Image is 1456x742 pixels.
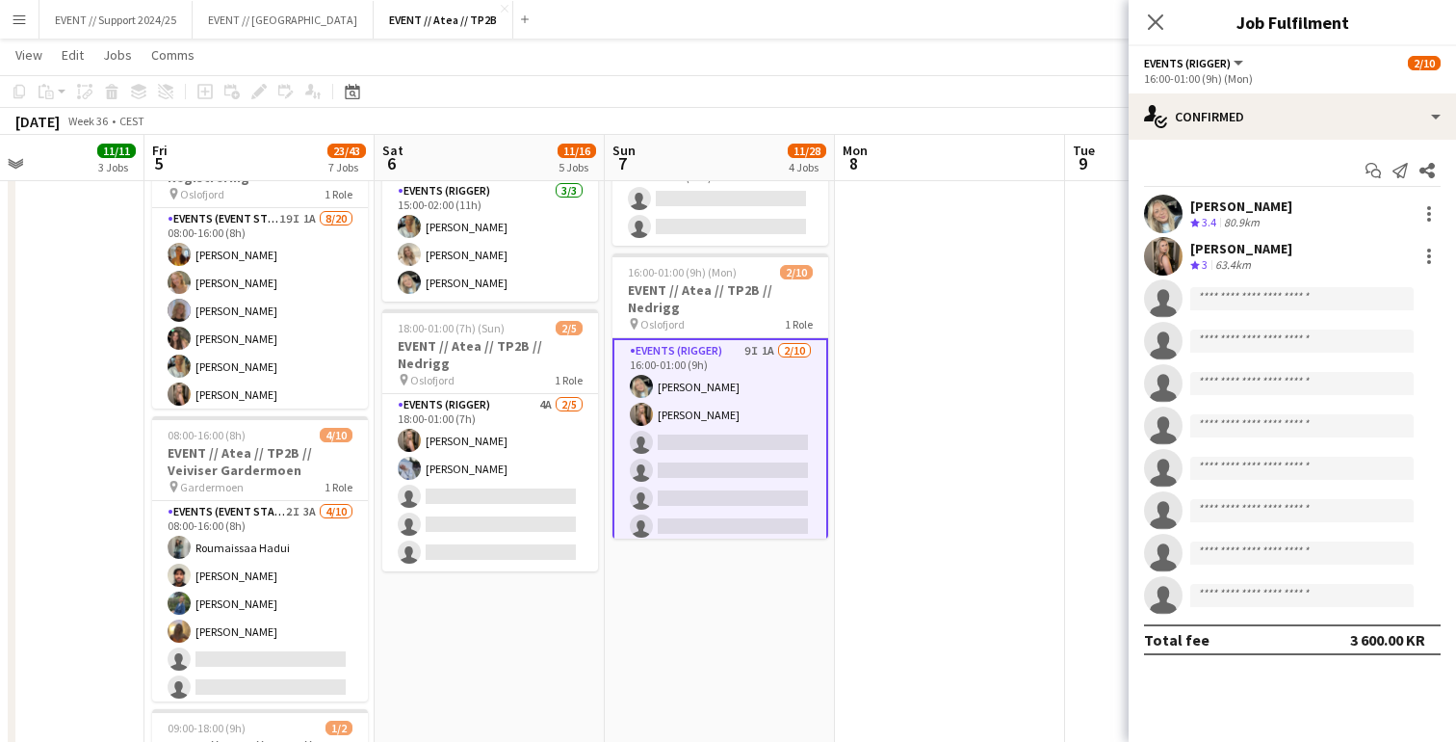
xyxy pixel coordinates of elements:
span: Jobs [103,46,132,64]
span: Oslofjord [180,187,224,201]
div: 63.4km [1211,257,1255,274]
app-job-card: 18:00-01:00 (7h) (Sun)2/5EVENT // Atea // TP2B // Nedrigg Oslofjord1 RoleEvents (Rigger)4A2/518:0... [382,309,598,571]
div: 4 Jobs [789,160,825,174]
span: Tue [1073,142,1095,159]
app-card-role: Events (Rigger)9I1A2/1016:00-01:00 (9h)[PERSON_NAME][PERSON_NAME] [612,338,828,659]
a: View [8,42,50,67]
span: 11/28 [788,144,826,158]
span: 09:00-18:00 (9h) [168,721,246,735]
div: 80.9km [1220,215,1263,231]
div: [DATE] [15,112,60,131]
span: Gardermoen [180,480,244,494]
app-card-role: Events (Rigger)4A2/518:00-01:00 (7h)[PERSON_NAME][PERSON_NAME] [382,394,598,571]
span: 7 [610,152,636,174]
span: 2/5 [556,321,583,335]
span: Edit [62,46,84,64]
span: 3 [1202,257,1208,272]
button: EVENT // [GEOGRAPHIC_DATA] [193,1,374,39]
span: 11/11 [97,144,136,158]
span: Comms [151,46,195,64]
span: 1 Role [325,187,352,201]
span: 5 [149,152,168,174]
span: 1 Role [325,480,352,494]
button: EVENT // Atea // TP2B [374,1,513,39]
div: 3 Jobs [98,160,135,174]
div: 5 Jobs [559,160,595,174]
span: Fri [152,142,168,159]
span: Mon [843,142,868,159]
div: [PERSON_NAME] [1190,198,1292,215]
h3: EVENT // Atea // TP2B // Nedrigg [382,337,598,372]
div: 16:00-01:00 (9h) (Mon) [1144,71,1441,86]
h3: Job Fulfilment [1129,10,1456,35]
span: 9 [1070,152,1095,174]
div: 3 600.00 KR [1350,630,1425,649]
span: 3.4 [1202,215,1216,229]
app-job-card: 08:00-16:00 (8h)4/10EVENT // Atea // TP2B // Veiviser Gardermoen Gardermoen1 RoleEvents (Event St... [152,416,368,702]
app-job-card: 15:00-02:00 (11h) (Sun)3/3EVENT // Atea // TP2B // Backstage Oslofjord1 RoleEvents (Rigger)3/315:... [382,95,598,302]
div: Confirmed [1129,93,1456,140]
span: 16:00-01:00 (9h) (Mon) [628,265,737,279]
span: View [15,46,42,64]
h3: EVENT // Atea // TP2B // Nedrigg [612,281,828,316]
div: [PERSON_NAME] [1190,240,1292,257]
h3: EVENT // Atea // TP2B // Veiviser Gardermoen [152,444,368,479]
span: 11/16 [558,144,596,158]
span: 08:00-16:00 (8h) [168,428,246,442]
span: Events (Rigger) [1144,56,1231,70]
a: Comms [143,42,202,67]
span: 2/10 [780,265,813,279]
span: Sun [612,142,636,159]
span: Week 36 [64,114,112,128]
span: Oslofjord [410,373,455,387]
a: Edit [54,42,91,67]
app-card-role: Events (Rigger)3/315:00-02:00 (11h)[PERSON_NAME][PERSON_NAME][PERSON_NAME] [382,180,598,302]
span: 1/2 [325,721,352,735]
app-card-role: Events (Rigger)1I5A0/209:00-01:00 (16h) [612,152,828,246]
div: CEST [119,114,144,128]
span: 1 Role [785,317,813,331]
span: 8 [840,152,868,174]
a: Jobs [95,42,140,67]
div: 7 Jobs [328,160,365,174]
span: 18:00-01:00 (7h) (Sun) [398,321,505,335]
span: 6 [379,152,403,174]
span: Oslofjord [640,317,685,331]
span: Sat [382,142,403,159]
span: 23/43 [327,144,366,158]
span: 4/10 [320,428,352,442]
button: Events (Rigger) [1144,56,1246,70]
span: 2/10 [1408,56,1441,70]
app-job-card: 16:00-01:00 (9h) (Mon)2/10EVENT // Atea // TP2B // Nedrigg Oslofjord1 RoleEvents (Rigger)9I1A2/10... [612,253,828,539]
app-job-card: 08:00-16:00 (8h)8/20EVENT // Atea // TP2B // Registrering Oslofjord1 RoleEvents (Event Staff)19I1... [152,123,368,409]
button: EVENT // Support 2024/25 [39,1,193,39]
div: Total fee [1144,630,1209,649]
span: 1 Role [555,373,583,387]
